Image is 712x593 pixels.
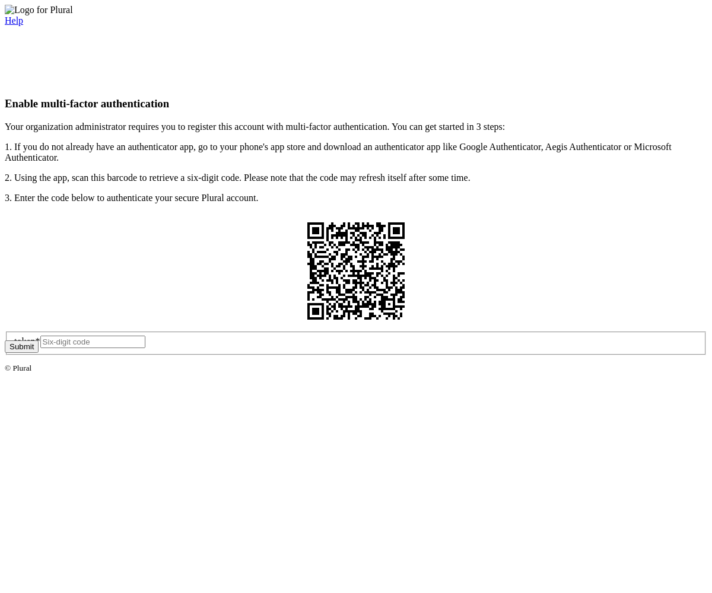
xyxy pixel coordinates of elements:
p: 2. Using the app, scan this barcode to retrieve a six-digit code. Please note that the code may r... [5,173,707,183]
label: token [14,336,40,346]
button: Submit [5,340,39,353]
small: © Plural [5,364,31,372]
p: 1. If you do not already have an authenticator app, go to your phone's app store and download an ... [5,142,707,163]
img: Logo for Plural [5,5,73,15]
a: Help [5,15,23,25]
input: Six-digit code [40,336,145,348]
h3: Enable multi-factor authentication [5,97,707,110]
p: Your organization administrator requires you to register this account with multi-factor authentic... [5,122,707,132]
p: 3. Enter the code below to authenticate your secure Plural account. [5,193,707,203]
img: QR Code [298,213,414,329]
